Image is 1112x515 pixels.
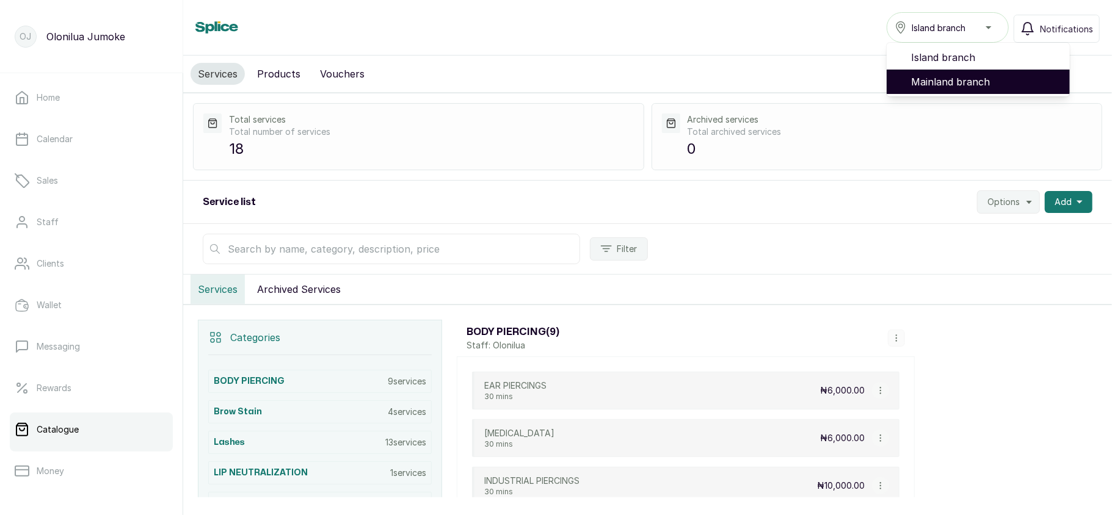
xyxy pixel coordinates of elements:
div: INDUSTRIAL PIERCINGS30 mins [484,475,580,497]
p: 30 mins [484,392,547,402]
p: 4 services [388,406,426,418]
p: ₦6,000.00 [820,384,865,397]
p: Clients [37,257,64,270]
p: Money [37,465,64,477]
p: Messaging [37,340,80,353]
p: Olonilua Jumoke [46,29,125,44]
p: 13 services [385,436,426,448]
h3: LIP NEUTRALIZATION [214,467,308,479]
span: Mainland branch [911,74,1060,89]
p: Wallet [37,299,62,311]
button: Island branch [887,12,1009,43]
a: Clients [10,247,173,281]
input: Search by name, category, description, price [203,234,580,264]
p: 0 [688,138,1092,160]
h3: BODY PIERCING [214,375,285,387]
p: 9 services [388,375,426,387]
p: OJ [20,31,32,43]
a: Calendar [10,122,173,156]
a: Home [10,81,173,115]
p: ₦10,000.00 [817,480,865,492]
p: Archived services [688,113,1092,126]
button: Filter [590,237,648,261]
p: Catalogue [37,423,79,436]
p: Sales [37,175,58,187]
a: Staff [10,205,173,239]
button: Products [250,63,308,85]
p: Categories [230,330,280,345]
span: Options [987,196,1020,208]
button: Vouchers [313,63,372,85]
p: EAR PIERCINGS [484,380,547,392]
p: Rewards [37,382,71,394]
p: 30 mins [484,487,580,497]
div: [MEDICAL_DATA]30 mins [484,427,554,449]
h3: Lashes [214,436,245,448]
a: Catalogue [10,412,173,447]
p: 18 [229,138,633,160]
span: Notifications [1040,23,1093,35]
p: INDUSTRIAL PIERCINGS [484,475,580,487]
h3: Brow Stain [214,406,262,418]
h2: Service list [203,195,256,209]
a: Rewards [10,371,173,405]
p: Total number of services [229,126,633,138]
p: Calendar [37,133,73,145]
span: Add [1055,196,1072,208]
h3: BODY PIERCING ( 9 ) [467,325,559,339]
button: Services [191,275,245,304]
a: Wallet [10,288,173,322]
button: Notifications [1014,15,1100,43]
p: 30 mins [484,439,554,449]
p: Staff: Olonilua [467,339,559,351]
button: Archived Services [250,275,348,304]
p: Staff [37,216,59,228]
p: Total services [229,113,633,126]
a: Messaging [10,330,173,364]
button: Services [191,63,245,85]
p: Total archived services [688,126,1092,138]
p: Home [37,92,60,104]
a: Sales [10,164,173,198]
p: ₦6,000.00 [820,432,865,444]
a: Money [10,454,173,488]
p: 1 services [390,467,426,479]
p: [MEDICAL_DATA] [484,427,554,439]
ul: Island branch [887,43,1070,96]
span: Island branch [911,50,1060,65]
div: EAR PIERCINGS30 mins [484,380,547,402]
button: Add [1045,191,1092,213]
span: Island branch [912,21,965,34]
button: Options [977,190,1040,214]
span: Filter [617,243,638,255]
